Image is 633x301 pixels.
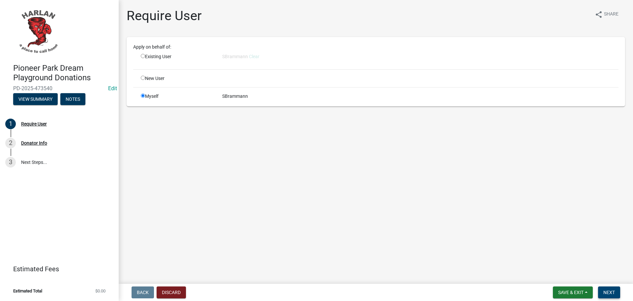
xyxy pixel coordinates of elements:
div: 2 [5,138,16,148]
span: Save & Exit [558,290,584,295]
div: Donator Info [21,141,47,145]
button: shareShare [589,8,624,21]
wm-modal-confirm: Summary [13,97,58,102]
div: Existing User [136,53,217,64]
span: Estimated Total [13,289,42,293]
div: Apply on behalf of: [128,44,623,51]
div: SBrammann [217,93,623,100]
span: Next [603,290,615,295]
button: Save & Exit [553,286,593,298]
a: Edit [108,85,117,92]
button: Discard [157,286,186,298]
h4: Pioneer Park Dream Playground Donations [13,63,113,83]
button: Back [132,286,154,298]
div: 3 [5,157,16,168]
wm-modal-confirm: Notes [60,97,85,102]
span: Share [604,11,618,19]
span: Back [137,290,149,295]
i: share [595,11,603,19]
button: Next [598,286,620,298]
button: View Summary [13,93,58,105]
div: New User [136,75,217,82]
wm-modal-confirm: Edit Application Number [108,85,117,92]
span: PD-2025-473540 [13,85,105,92]
div: Myself [136,93,217,100]
img: City of Harlan, Iowa [13,7,63,56]
div: Require User [21,122,47,126]
a: Estimated Fees [5,262,108,276]
h1: Require User [127,8,202,24]
div: 1 [5,119,16,129]
button: Notes [60,93,85,105]
span: $0.00 [95,289,105,293]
